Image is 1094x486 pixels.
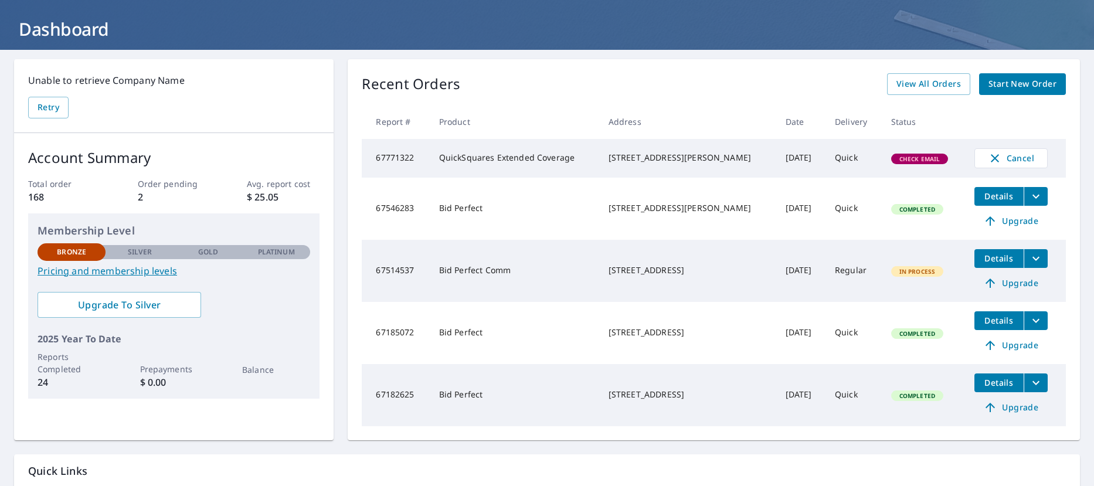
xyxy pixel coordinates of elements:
[140,375,208,389] p: $ 0.00
[892,155,947,163] span: Check Email
[28,190,101,204] p: 168
[138,178,210,190] p: Order pending
[198,247,218,257] p: Gold
[825,302,882,364] td: Quick
[47,298,192,311] span: Upgrade To Silver
[974,212,1048,230] a: Upgrade
[974,373,1024,392] button: detailsBtn-67182625
[362,302,429,364] td: 67185072
[38,223,310,239] p: Membership Level
[362,364,429,426] td: 67182625
[825,240,882,302] td: Regular
[247,190,320,204] p: $ 25.05
[981,400,1041,414] span: Upgrade
[979,73,1066,95] a: Start New Order
[981,253,1017,264] span: Details
[609,152,767,164] div: [STREET_ADDRESS][PERSON_NAME]
[430,139,599,178] td: QuickSquares Extended Coverage
[1024,249,1048,268] button: filesDropdownBtn-67514537
[258,247,295,257] p: Platinum
[981,377,1017,388] span: Details
[362,73,460,95] p: Recent Orders
[974,311,1024,330] button: detailsBtn-67185072
[138,190,210,204] p: 2
[128,247,152,257] p: Silver
[825,364,882,426] td: Quick
[981,338,1041,352] span: Upgrade
[892,205,942,213] span: Completed
[974,274,1048,293] a: Upgrade
[981,214,1041,228] span: Upgrade
[609,327,767,338] div: [STREET_ADDRESS]
[974,249,1024,268] button: detailsBtn-67514537
[981,191,1017,202] span: Details
[247,178,320,190] p: Avg. report cost
[430,104,599,139] th: Product
[887,73,970,95] a: View All Orders
[38,332,310,346] p: 2025 Year To Date
[892,329,942,338] span: Completed
[825,178,882,240] td: Quick
[981,276,1041,290] span: Upgrade
[362,139,429,178] td: 67771322
[987,151,1035,165] span: Cancel
[609,389,767,400] div: [STREET_ADDRESS]
[362,178,429,240] td: 67546283
[1024,187,1048,206] button: filesDropdownBtn-67546283
[38,375,106,389] p: 24
[430,364,599,426] td: Bid Perfect
[825,104,882,139] th: Delivery
[14,17,1080,41] h1: Dashboard
[974,187,1024,206] button: detailsBtn-67546283
[776,139,825,178] td: [DATE]
[430,178,599,240] td: Bid Perfect
[825,139,882,178] td: Quick
[38,351,106,375] p: Reports Completed
[57,247,86,257] p: Bronze
[430,302,599,364] td: Bid Perfect
[896,77,961,91] span: View All Orders
[1024,373,1048,392] button: filesDropdownBtn-67182625
[776,364,825,426] td: [DATE]
[974,148,1048,168] button: Cancel
[38,100,59,115] span: Retry
[981,315,1017,326] span: Details
[892,267,943,276] span: In Process
[362,240,429,302] td: 67514537
[882,104,965,139] th: Status
[974,336,1048,355] a: Upgrade
[776,302,825,364] td: [DATE]
[28,73,320,87] p: Unable to retrieve Company Name
[609,202,767,214] div: [STREET_ADDRESS][PERSON_NAME]
[776,240,825,302] td: [DATE]
[28,97,69,118] button: Retry
[776,178,825,240] td: [DATE]
[599,104,776,139] th: Address
[28,464,1066,478] p: Quick Links
[776,104,825,139] th: Date
[974,398,1048,417] a: Upgrade
[609,264,767,276] div: [STREET_ADDRESS]
[988,77,1056,91] span: Start New Order
[242,363,310,376] p: Balance
[1024,311,1048,330] button: filesDropdownBtn-67185072
[892,392,942,400] span: Completed
[28,178,101,190] p: Total order
[28,147,320,168] p: Account Summary
[38,264,310,278] a: Pricing and membership levels
[362,104,429,139] th: Report #
[430,240,599,302] td: Bid Perfect Comm
[140,363,208,375] p: Prepayments
[38,292,201,318] a: Upgrade To Silver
